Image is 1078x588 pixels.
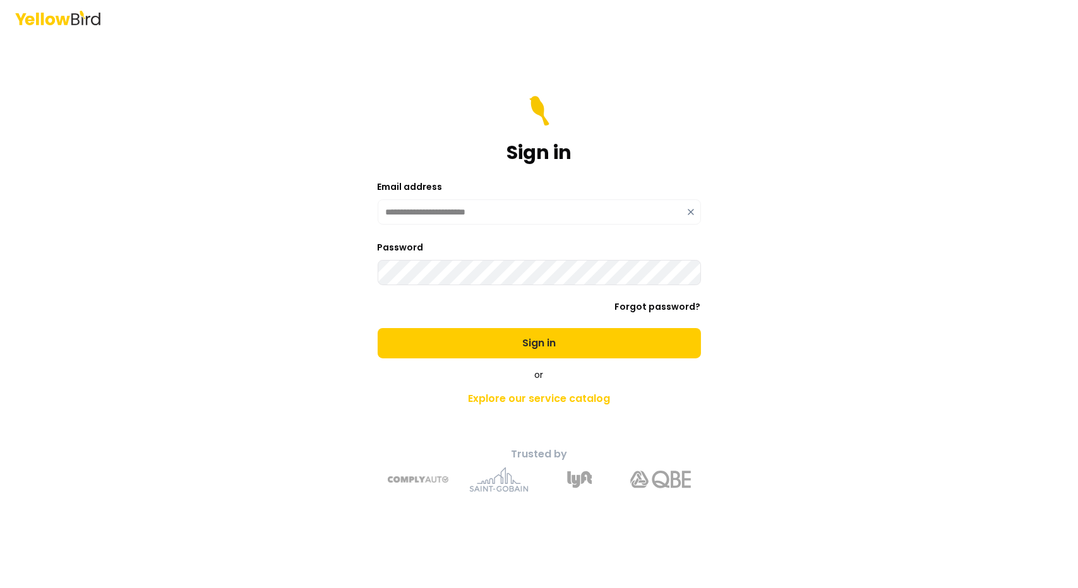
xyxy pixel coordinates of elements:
a: Explore our service catalog [317,386,762,411]
span: or [535,368,544,381]
label: Password [378,241,424,254]
h1: Sign in [506,141,572,164]
p: Trusted by [317,447,762,462]
label: Email address [378,180,443,193]
button: Sign in [378,328,701,358]
a: Forgot password? [615,300,701,313]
